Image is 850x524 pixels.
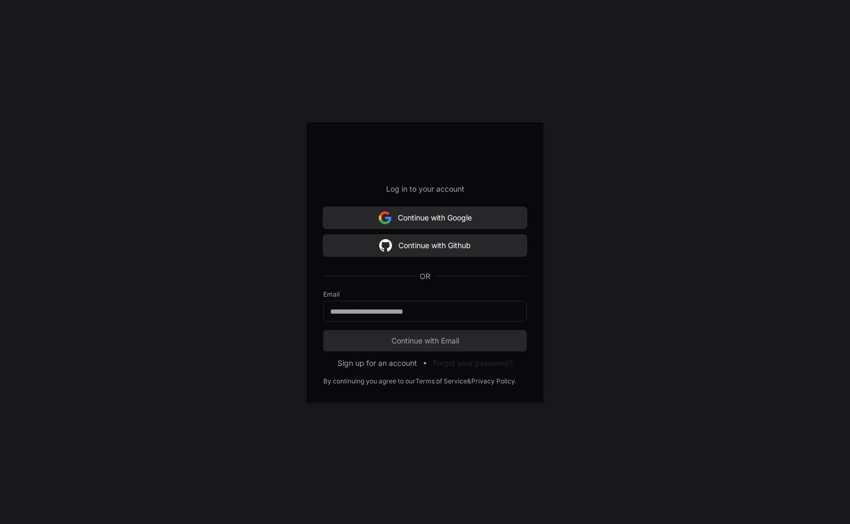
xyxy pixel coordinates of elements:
button: Continue with Google [323,207,527,228]
a: Privacy Policy. [471,377,516,386]
img: Sign in with google [379,235,392,256]
button: Forgot your password? [433,358,513,369]
span: OR [415,271,435,282]
div: & [467,377,471,386]
img: Sign in with google [379,207,391,228]
button: Continue with Email [323,330,527,351]
button: Sign up for an account [338,358,417,369]
span: Continue with Email [323,335,527,346]
a: Terms of Service [415,377,467,386]
button: Continue with Github [323,235,527,256]
div: By continuing you agree to our [323,377,415,386]
label: Email [323,290,527,299]
p: Log in to your account [323,184,527,194]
